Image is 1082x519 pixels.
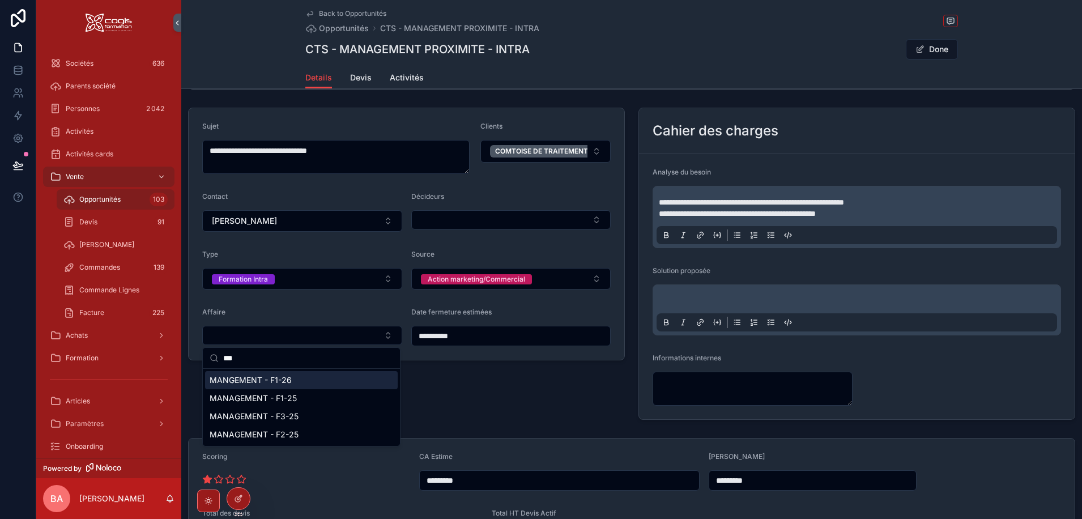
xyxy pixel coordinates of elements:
[143,102,168,116] div: 2 042
[428,274,525,284] div: Action marketing/Commercial
[653,354,721,362] span: Informations internes
[79,286,139,295] span: Commande Lignes
[319,9,386,18] span: Back to Opportunités
[202,268,402,290] button: Select Button
[202,192,228,201] span: Contact
[43,144,174,164] a: Activités cards
[305,72,332,83] span: Details
[36,458,181,478] a: Powered by
[210,393,297,404] span: MANAGEMENT - F1-25
[43,99,174,119] a: Personnes2 042
[43,167,174,187] a: Vente
[57,280,174,300] a: Commande Lignes
[150,193,168,206] div: 103
[57,257,174,278] a: Commandes139
[219,274,268,284] div: Formation Intra
[43,436,174,457] a: Onboarding
[79,195,121,204] span: Opportunités
[390,67,424,90] a: Activités
[66,150,113,159] span: Activités cards
[202,210,402,232] button: Select Button
[202,326,402,345] button: Select Button
[43,391,174,411] a: Articles
[79,308,104,317] span: Facture
[305,23,369,34] a: Opportunités
[43,76,174,96] a: Parents société
[411,268,611,290] button: Select Button
[66,59,93,68] span: Sociétés
[43,325,174,346] a: Achats
[66,397,90,406] span: Articles
[653,266,710,275] span: Solution proposée
[79,218,97,227] span: Devis
[79,240,134,249] span: [PERSON_NAME]
[411,210,611,229] button: Select Button
[43,464,82,473] span: Powered by
[66,331,88,340] span: Achats
[212,215,277,227] span: [PERSON_NAME]
[66,354,99,363] span: Formation
[411,250,434,258] span: Source
[154,215,168,229] div: 91
[210,429,299,440] span: MANAGEMENT - F2-25
[66,419,104,428] span: Paramètres
[305,9,386,18] a: Back to Opportunités
[653,168,711,176] span: Analyse du besoin
[66,127,93,136] span: Activités
[350,67,372,90] a: Devis
[495,147,641,156] span: COMTOISE DE TRAITEMENTS DE SURFACES
[43,348,174,368] a: Formation
[43,53,174,74] a: Sociétés636
[43,414,174,434] a: Paramètres
[66,82,116,91] span: Parents société
[411,308,492,316] span: Date fermeture estimées
[43,121,174,142] a: Activités
[653,122,778,140] h2: Cahier des charges
[210,375,292,386] span: MANGEMENT - F1-26
[202,509,250,517] span: Total des devis
[66,172,84,181] span: Vente
[86,14,132,32] img: App logo
[319,23,369,34] span: Opportunités
[480,140,611,163] button: Select Button
[57,303,174,323] a: Facture225
[57,212,174,232] a: Devis91
[419,452,453,461] span: CA Estime
[202,308,225,316] span: Affaire
[305,41,530,57] h1: CTS - MANAGEMENT PROXIMITE - INTRA
[202,250,218,258] span: Type
[57,235,174,255] a: [PERSON_NAME]
[79,263,120,272] span: Commandes
[305,67,332,89] a: Details
[411,192,444,201] span: Décideurs
[50,492,63,505] span: BA
[202,122,219,130] span: Sujet
[149,306,168,320] div: 225
[36,45,181,458] div: scrollable content
[210,411,299,422] span: MANAGEMENT - F3-25
[203,369,400,446] div: Suggestions
[202,452,227,461] span: Scoring
[709,452,765,461] span: [PERSON_NAME]
[350,72,372,83] span: Devis
[57,189,174,210] a: Opportunités103
[480,122,502,130] span: Clients
[492,509,556,517] span: Total HT Devis Actif
[66,104,100,113] span: Personnes
[79,493,144,504] p: [PERSON_NAME]
[66,442,103,451] span: Onboarding
[490,145,658,158] button: Unselect 326
[906,39,958,59] button: Done
[380,23,539,34] a: CTS - MANAGEMENT PROXIMITE - INTRA
[149,57,168,70] div: 636
[150,261,168,274] div: 139
[390,72,424,83] span: Activités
